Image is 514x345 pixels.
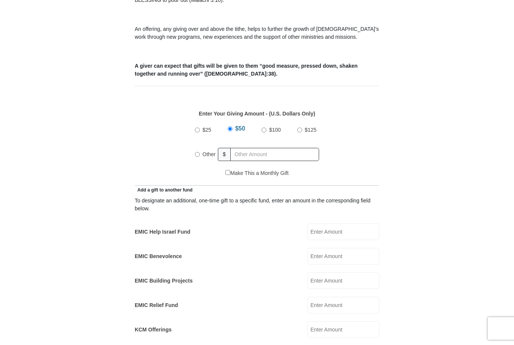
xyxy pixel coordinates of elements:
label: KCM Offerings [135,326,172,334]
span: Other [202,151,216,157]
label: EMIC Benevolence [135,252,182,260]
input: Enter Amount [307,272,379,289]
label: EMIC Help Israel Fund [135,228,190,236]
span: $25 [202,127,211,133]
strong: Enter Your Giving Amount - (U.S. Dollars Only) [199,111,315,117]
input: Enter Amount [307,223,379,240]
label: Make This a Monthly Gift [225,169,289,177]
b: A giver can expect that gifts will be given to them “good measure, pressed down, shaken together ... [135,63,357,77]
span: Add a gift to another fund [135,187,193,193]
input: Enter Amount [307,321,379,338]
input: Other Amount [230,148,319,161]
span: $ [218,148,231,161]
div: To designate an additional, one-time gift to a specific fund, enter an amount in the correspondin... [135,197,379,213]
input: Enter Amount [307,248,379,264]
span: $100 [269,127,281,133]
label: EMIC Relief Fund [135,301,178,309]
p: An offering, any giving over and above the tithe, helps to further the growth of [DEMOGRAPHIC_DAT... [135,25,379,41]
label: EMIC Building Projects [135,277,193,285]
span: $125 [305,127,316,133]
input: Enter Amount [307,297,379,313]
span: $50 [235,125,245,132]
input: Make This a Monthly Gift [225,170,230,175]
